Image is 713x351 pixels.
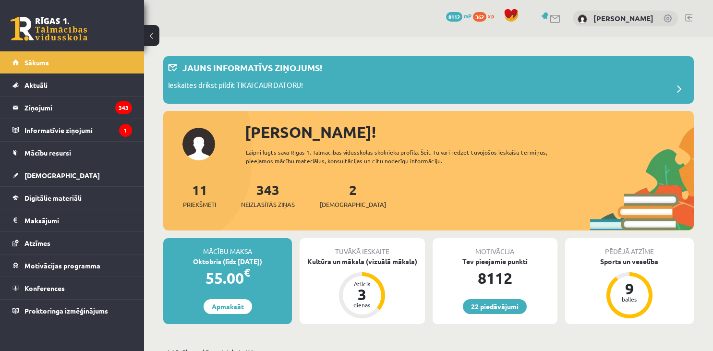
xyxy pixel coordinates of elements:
[168,61,689,99] a: Jauns informatīvs ziņojums! Ieskaites drīkst pildīt TIKAI CAUR DATORU!
[348,287,376,302] div: 3
[565,256,694,320] a: Sports un veselība 9 balles
[24,97,132,119] legend: Ziņojumi
[433,256,557,266] div: Tev pieejamie punkti
[241,181,295,209] a: 343Neizlasītās ziņas
[24,58,49,67] span: Sākums
[320,181,386,209] a: 2[DEMOGRAPHIC_DATA]
[115,101,132,114] i: 343
[24,284,65,292] span: Konferences
[473,12,499,20] a: 362 xp
[300,256,424,320] a: Kultūra un māksla (vizuālā māksla) Atlicis 3 dienas
[24,306,108,315] span: Proktoringa izmēģinājums
[578,14,587,24] img: Laura Jevhuta
[246,148,564,165] div: Laipni lūgts savā Rīgas 1. Tālmācības vidusskolas skolnieka profilā. Šeit Tu vari redzēt tuvojošo...
[24,148,71,157] span: Mācību resursi
[593,13,653,23] a: [PERSON_NAME]
[488,12,494,20] span: xp
[24,239,50,247] span: Atzīmes
[182,61,322,74] p: Jauns informatīvs ziņojums!
[24,194,82,202] span: Digitālie materiāli
[245,121,694,144] div: [PERSON_NAME]!
[168,80,303,93] p: Ieskaites drīkst pildīt TIKAI CAUR DATORU!
[446,12,471,20] a: 8112 mP
[163,238,292,256] div: Mācību maksa
[433,238,557,256] div: Motivācija
[320,200,386,209] span: [DEMOGRAPHIC_DATA]
[565,256,694,266] div: Sports un veselība
[12,97,132,119] a: Ziņojumi343
[183,181,216,209] a: 11Priekšmeti
[183,200,216,209] span: Priekšmeti
[24,261,100,270] span: Motivācijas programma
[565,238,694,256] div: Pēdējā atzīme
[244,266,250,279] span: €
[12,300,132,322] a: Proktoringa izmēģinājums
[300,238,424,256] div: Tuvākā ieskaite
[119,124,132,137] i: 1
[163,256,292,266] div: Oktobris (līdz [DATE])
[12,187,132,209] a: Digitālie materiāli
[24,171,100,180] span: [DEMOGRAPHIC_DATA]
[204,299,252,314] a: Apmaksāt
[11,17,87,41] a: Rīgas 1. Tālmācības vidusskola
[464,12,471,20] span: mP
[24,209,132,231] legend: Maksājumi
[446,12,462,22] span: 8112
[12,277,132,299] a: Konferences
[12,164,132,186] a: [DEMOGRAPHIC_DATA]
[615,296,644,302] div: balles
[241,200,295,209] span: Neizlasītās ziņas
[12,119,132,141] a: Informatīvie ziņojumi1
[12,254,132,277] a: Motivācijas programma
[12,209,132,231] a: Maksājumi
[12,51,132,73] a: Sākums
[163,266,292,290] div: 55.00
[433,266,557,290] div: 8112
[300,256,424,266] div: Kultūra un māksla (vizuālā māksla)
[463,299,527,314] a: 22 piedāvājumi
[24,81,48,89] span: Aktuāli
[348,302,376,308] div: dienas
[12,74,132,96] a: Aktuāli
[12,232,132,254] a: Atzīmes
[348,281,376,287] div: Atlicis
[24,119,132,141] legend: Informatīvie ziņojumi
[12,142,132,164] a: Mācību resursi
[615,281,644,296] div: 9
[473,12,486,22] span: 362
